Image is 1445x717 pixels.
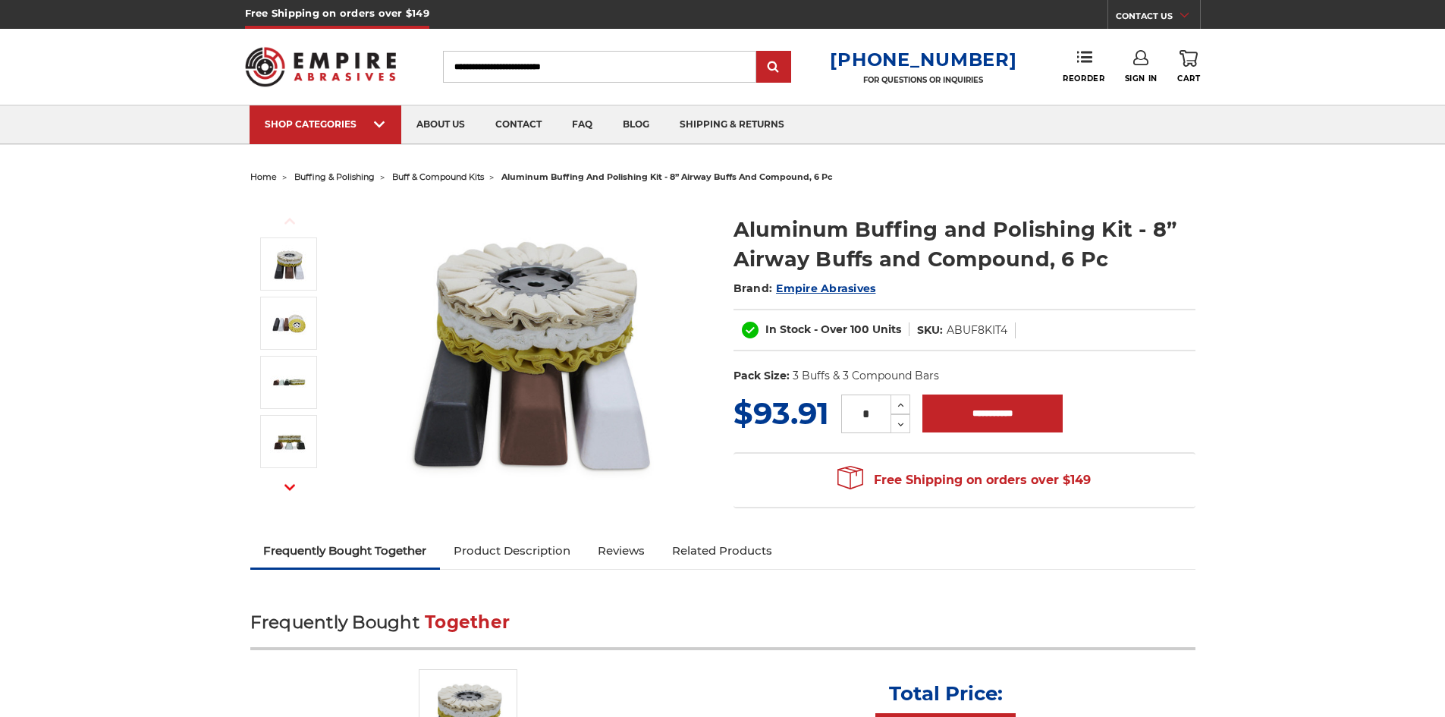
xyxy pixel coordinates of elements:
[294,171,375,182] a: buffing & polishing
[440,534,584,568] a: Product Description
[658,534,786,568] a: Related Products
[837,465,1091,495] span: Free Shipping on orders over $149
[270,304,308,342] img: Aluminum 8 inch airway buffing wheel and compound kit
[830,75,1016,85] p: FOR QUESTIONS OR INQUIRIES
[759,52,789,83] input: Submit
[425,612,510,633] span: Together
[733,395,829,432] span: $93.91
[889,681,1003,706] p: Total Price:
[1063,74,1104,83] span: Reorder
[1177,50,1200,83] a: Cart
[850,322,869,336] span: 100
[584,534,658,568] a: Reviews
[392,171,484,182] a: buff & compound kits
[270,423,308,461] img: Aluminum Buffing and Polishing Kit - 8” Airway Buffs and Compound, 6 Pc
[872,322,901,336] span: Units
[380,199,683,502] img: 8 inch airway buffing wheel and compound kit for aluminum
[250,612,419,633] span: Frequently Bought
[947,322,1007,338] dd: ABUF8KIT4
[830,49,1016,71] a: [PHONE_NUMBER]
[480,105,557,144] a: contact
[1125,74,1158,83] span: Sign In
[733,215,1195,274] h1: Aluminum Buffing and Polishing Kit - 8” Airway Buffs and Compound, 6 Pc
[272,471,308,504] button: Next
[272,205,308,237] button: Previous
[1116,8,1200,29] a: CONTACT US
[814,322,847,336] span: - Over
[608,105,664,144] a: blog
[250,171,277,182] a: home
[664,105,799,144] a: shipping & returns
[245,37,397,96] img: Empire Abrasives
[501,171,833,182] span: aluminum buffing and polishing kit - 8” airway buffs and compound, 6 pc
[765,322,811,336] span: In Stock
[776,281,875,295] a: Empire Abrasives
[401,105,480,144] a: about us
[250,534,441,568] a: Frequently Bought Together
[1177,74,1200,83] span: Cart
[270,245,308,283] img: 8 inch airway buffing wheel and compound kit for aluminum
[270,363,308,401] img: Aluminum Buffing and Polishing Kit - 8” Airway Buffs and Compound, 6 Pc
[917,322,943,338] dt: SKU:
[1063,50,1104,83] a: Reorder
[793,368,939,384] dd: 3 Buffs & 3 Compound Bars
[733,368,790,384] dt: Pack Size:
[265,118,386,130] div: SHOP CATEGORIES
[733,281,773,295] span: Brand:
[557,105,608,144] a: faq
